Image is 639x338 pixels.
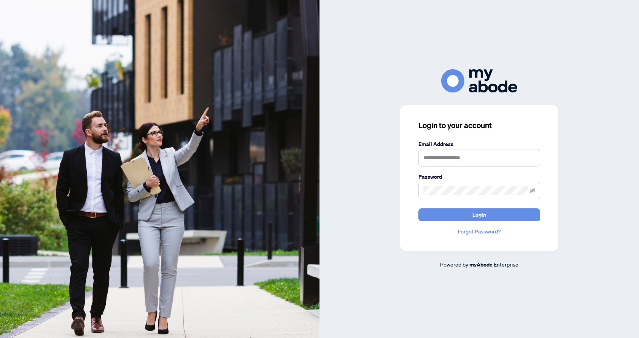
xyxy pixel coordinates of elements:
[530,188,535,193] span: eye-invisible
[418,227,540,236] a: Forgot Password?
[418,120,540,131] h3: Login to your account
[418,208,540,221] button: Login
[418,173,540,181] label: Password
[441,69,517,92] img: ma-logo
[469,260,493,269] a: myAbode
[440,261,468,268] span: Powered by
[418,140,540,148] label: Email Address
[494,261,518,268] span: Enterprise
[472,209,486,221] span: Login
